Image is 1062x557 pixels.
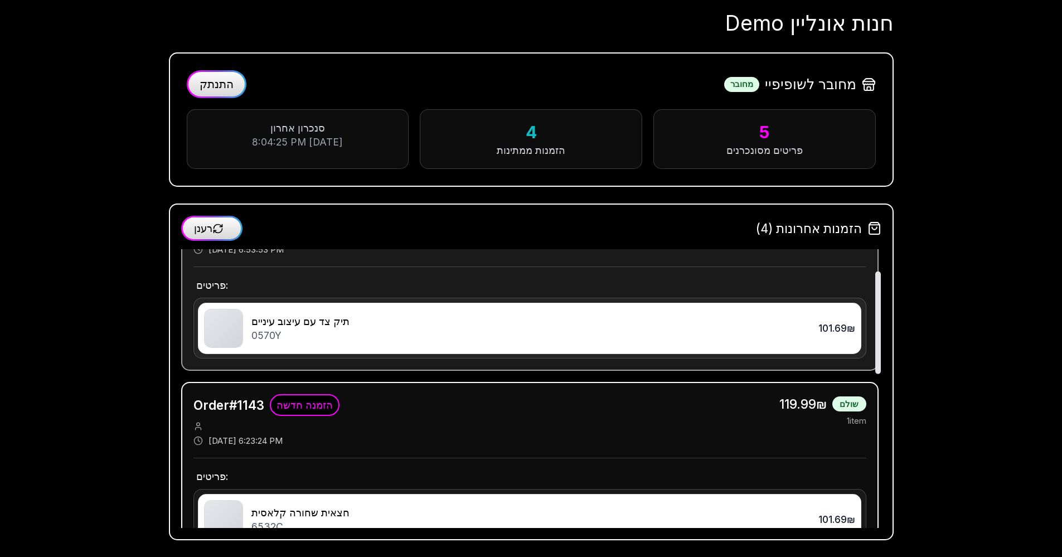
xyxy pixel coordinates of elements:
[193,395,264,415] h3: Order # 1143
[208,435,283,447] span: [DATE] 6:23:24 PM
[187,70,246,98] button: התנתק
[832,396,866,411] div: שולם
[200,78,234,91] span: התנתק
[724,77,759,92] div: מחובר
[198,121,397,135] div: סנכרון אחרון
[431,121,631,143] div: 4
[765,75,856,94] span: מחובר לשופיפיי
[818,512,855,526] div: 101.69₪
[196,469,866,483] h4: פריטים :
[251,520,804,534] div: 6532C
[756,219,862,238] span: הזמנות אחרונות (4)
[431,143,631,157] div: הזמנות ממתינות
[725,11,894,36] span: חנות אונליין Demo
[198,135,397,149] div: [DATE] 8:04:25 PM
[665,143,864,157] div: פריטים מסונכרנים
[779,415,866,427] div: 1 item
[208,244,284,255] span: [DATE] 6:53:53 PM
[277,398,333,412] span: הזמנה חדשה
[818,321,855,335] div: 101.69₪
[196,278,866,292] h4: פריטים :
[251,328,804,342] div: 0570Y
[779,394,827,414] span: 119.99₪
[181,216,243,241] button: רענן
[251,506,804,520] div: חצאית שחורה קלאסית
[665,121,864,143] div: 5
[194,221,212,235] span: רענן
[251,314,804,328] div: תיק צד עם עיצוב עיניים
